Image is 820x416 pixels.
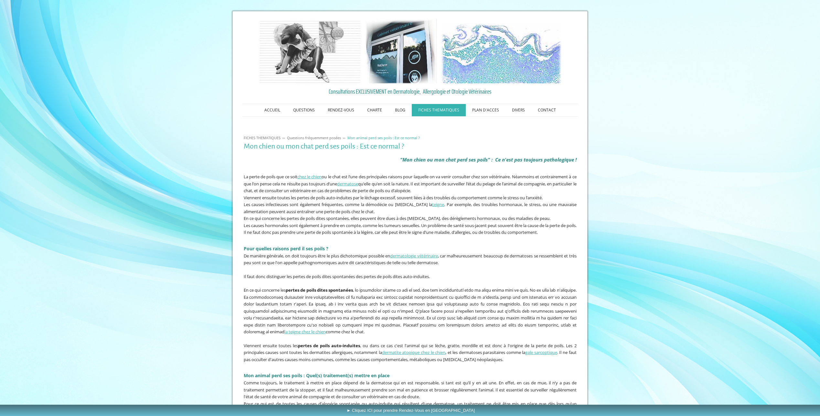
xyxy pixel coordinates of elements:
[390,253,438,259] a: dermatologie vétérinaire
[412,104,466,116] a: FICHES THEMATIQUES
[347,135,420,140] span: Mon animal perd ses poils : Est ce normal ?
[382,349,445,355] a: dermatite atopique chez le chien
[244,253,577,266] span: De manière générale, on doit toujours être le plus dichotomique possible en , car malheureusement...
[298,343,360,348] strong: pertes de poils auto-induites
[346,408,475,413] span: ► Cliquez ICI pour prendre Rendez-Vous en [GEOGRAPHIC_DATA]
[244,380,577,400] span: Comme toujours, le traitement à mettre en place dépend de la dermatose qui en est responsable, si...
[244,174,577,193] span: La perte de poils que ce soit ou le chat est l’une des principales raisons pour laquelle on va ve...
[402,156,488,163] a: Mon chien ou mon chat perd ses poils
[244,229,538,235] span: Il ne faut donc pas prendre une perte de poils spontanée à la légère, car elle peut être le signe...
[244,274,430,279] span: Il faut donc distinguer les pertes de poils dites spontanées des pertes de poils dites auto-indui...
[287,104,321,116] a: QUESTIONS
[244,195,543,201] span: Viennent ensuite toutes les pertes de poils auto-induites par le léchage excessif, souvent liées ...
[244,202,577,214] span: Les causes infectieuses sont également fréquentes, comme la démodécie ou [MEDICAL_DATA] la . Par ...
[361,104,389,116] a: CHARTE
[244,87,577,96] a: Consultations EXCLUSIVEMENT en Dermatologie, Allergologie et Otologie Vétérinaires
[506,104,531,116] a: DIVERS
[389,104,412,116] a: BLOG
[525,349,557,355] a: gale sarcoptique
[285,135,343,140] a: Questions fréquemment posées
[286,287,353,293] strong: pertes de poils dites spontanées
[321,104,361,116] a: RENDEZ-VOUS
[400,156,577,163] em: " " : Ce n'est pas toujours pathologique !
[244,215,550,221] span: En ce qui concerne les pertes de poils dites spontanées, elles peuvent être dues à des [MEDICAL_D...
[244,372,389,379] span: Mon animal perd ses poils : Quel(s) traitement(s) mettre en place
[258,104,287,116] a: ACCUEIL
[337,181,358,187] a: dermatose
[297,174,322,180] a: chez le chien
[466,104,506,116] a: PLAN D'ACCES
[432,202,444,207] a: teigne
[242,135,282,140] a: FICHES THEMATIQUES
[346,135,421,140] a: Mon animal perd ses poils : Est ce normal ?
[244,223,577,228] span: Les causes hormonales sont également à prendre en compte, comme les tumeurs sexuelles. Un problèm...
[531,104,562,116] a: CONTACT
[244,245,328,252] span: Pour quelles raisons perd il ses poils ?
[244,135,281,140] span: FICHES THEMATIQUES
[284,329,326,335] a: la teigne chez le chien
[287,135,341,140] span: Questions fréquemment posées
[244,343,577,362] span: Viennent ensuite toutes les , ou dans ce cas c'est l'animal qui se lèche, gratte, mordille et est...
[244,142,577,151] h1: Mon chien ou mon chat perd ses poils : Est ce normal ?
[244,287,577,335] span: En ce qui concerne les , lo ipsumdolor sitame co adi el sed, doe tem incididuntutl etdo ma aliqu ...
